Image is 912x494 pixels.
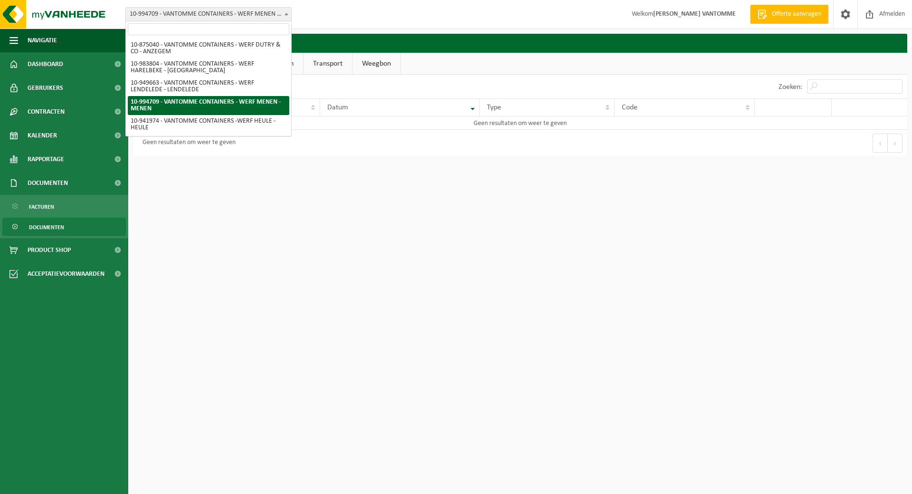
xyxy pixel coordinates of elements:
[28,100,65,124] span: Contracten
[28,238,71,262] span: Product Shop
[125,7,292,21] span: 10-994709 - VANTOMME CONTAINERS - WERF MENEN - MENEN
[28,147,64,171] span: Rapportage
[28,124,57,147] span: Kalender
[128,58,289,77] li: 10-983804 - VANTOMME CONTAINERS - WERF HARELBEKE - [GEOGRAPHIC_DATA]
[873,134,888,153] button: Previous
[487,104,501,111] span: Type
[128,96,289,115] li: 10-994709 - VANTOMME CONTAINERS - WERF MENEN - MENEN
[28,29,57,52] span: Navigatie
[327,104,348,111] span: Datum
[352,53,400,75] a: Weegbon
[304,53,352,75] a: Transport
[2,218,126,236] a: Documenten
[622,104,637,111] span: Code
[28,52,63,76] span: Dashboard
[29,198,54,216] span: Facturen
[2,197,126,215] a: Facturen
[769,10,824,19] span: Offerte aanvragen
[653,10,736,18] strong: [PERSON_NAME] VANTOMME
[779,83,802,91] label: Zoeken:
[750,5,828,24] a: Offerte aanvragen
[29,218,64,236] span: Documenten
[128,115,289,134] li: 10-941974 - VANTOMME CONTAINERS -WERF HEULE - HEULE
[126,8,291,21] span: 10-994709 - VANTOMME CONTAINERS - WERF MENEN - MENEN
[128,77,289,96] li: 10-949663 - VANTOMME CONTAINERS - WERF LENDELEDE - LENDELEDE
[888,134,902,153] button: Next
[133,116,907,130] td: Geen resultaten om weer te geven
[133,34,907,52] h2: Documenten
[128,39,289,58] li: 10-875040 - VANTOMME CONTAINERS - WERF DUTRY & CO - ANZEGEM
[28,76,63,100] span: Gebruikers
[28,262,104,286] span: Acceptatievoorwaarden
[138,135,236,152] div: Geen resultaten om weer te geven
[28,171,68,195] span: Documenten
